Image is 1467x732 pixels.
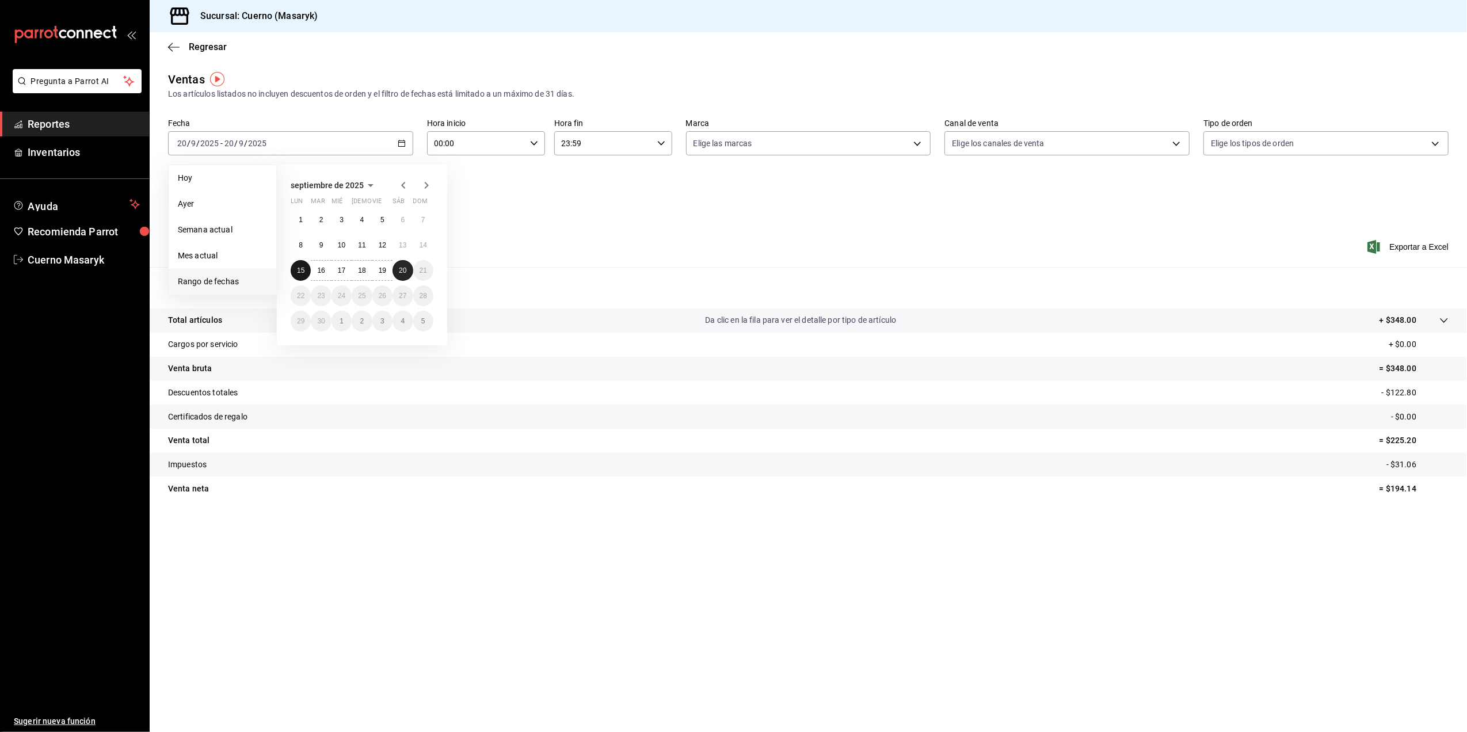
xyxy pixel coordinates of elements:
abbr: 1 de octubre de 2025 [340,317,344,325]
button: 23 de septiembre de 2025 [311,285,331,306]
abbr: 26 de septiembre de 2025 [379,292,386,300]
p: - $122.80 [1382,387,1449,399]
abbr: martes [311,197,325,209]
input: ---- [200,139,219,148]
button: Pregunta a Parrot AI [13,69,142,93]
abbr: 13 de septiembre de 2025 [399,241,406,249]
abbr: 10 de septiembre de 2025 [338,241,345,249]
abbr: 6 de septiembre de 2025 [401,216,405,224]
abbr: lunes [291,197,303,209]
p: Cargos por servicio [168,338,238,350]
input: -- [190,139,196,148]
div: Los artículos listados no incluyen descuentos de orden y el filtro de fechas está limitado a un m... [168,88,1449,100]
button: 22 de septiembre de 2025 [291,285,311,306]
abbr: jueves [352,197,420,209]
button: 27 de septiembre de 2025 [393,285,413,306]
button: Tooltip marker [210,72,224,86]
button: 28 de septiembre de 2025 [413,285,433,306]
abbr: 17 de septiembre de 2025 [338,266,345,274]
p: - $0.00 [1391,411,1449,423]
abbr: 4 de octubre de 2025 [401,317,405,325]
span: Cuerno Masaryk [28,252,140,268]
span: / [196,139,200,148]
abbr: 3 de septiembre de 2025 [340,216,344,224]
span: Sugerir nueva función [14,715,140,727]
abbr: 1 de septiembre de 2025 [299,216,303,224]
span: Ayuda [28,197,125,211]
button: 7 de septiembre de 2025 [413,209,433,230]
input: -- [238,139,244,148]
button: 3 de octubre de 2025 [372,311,393,331]
button: 2 de septiembre de 2025 [311,209,331,230]
abbr: 20 de septiembre de 2025 [399,266,406,274]
p: Impuestos [168,459,207,471]
span: / [244,139,247,148]
button: 21 de septiembre de 2025 [413,260,433,281]
p: + $348.00 [1380,314,1416,326]
label: Canal de venta [944,120,1190,128]
p: Venta neta [168,483,209,495]
p: = $225.20 [1380,434,1449,447]
button: 13 de septiembre de 2025 [393,235,413,256]
abbr: 11 de septiembre de 2025 [358,241,365,249]
abbr: 9 de septiembre de 2025 [319,241,323,249]
input: -- [224,139,234,148]
abbr: 2 de septiembre de 2025 [319,216,323,224]
abbr: 8 de septiembre de 2025 [299,241,303,249]
span: Rango de fechas [178,276,267,288]
p: Resumen [168,281,1449,295]
abbr: 12 de septiembre de 2025 [379,241,386,249]
button: 19 de septiembre de 2025 [372,260,393,281]
span: Semana actual [178,224,267,236]
button: 5 de octubre de 2025 [413,311,433,331]
abbr: 28 de septiembre de 2025 [420,292,427,300]
button: 9 de septiembre de 2025 [311,235,331,256]
abbr: 24 de septiembre de 2025 [338,292,345,300]
button: open_drawer_menu [127,30,136,39]
button: 3 de septiembre de 2025 [331,209,352,230]
span: Mes actual [178,250,267,262]
abbr: 18 de septiembre de 2025 [358,266,365,274]
button: Exportar a Excel [1370,240,1449,254]
button: 2 de octubre de 2025 [352,311,372,331]
abbr: 16 de septiembre de 2025 [317,266,325,274]
abbr: domingo [413,197,428,209]
span: Inventarios [28,144,140,160]
label: Hora fin [554,120,672,128]
abbr: 5 de octubre de 2025 [421,317,425,325]
p: = $194.14 [1380,483,1449,495]
label: Tipo de orden [1203,120,1449,128]
button: 1 de septiembre de 2025 [291,209,311,230]
button: Regresar [168,41,227,52]
abbr: 30 de septiembre de 2025 [317,317,325,325]
p: Total artículos [168,314,222,326]
p: Venta bruta [168,363,212,375]
label: Hora inicio [427,120,545,128]
button: 6 de septiembre de 2025 [393,209,413,230]
button: 24 de septiembre de 2025 [331,285,352,306]
abbr: 2 de octubre de 2025 [360,317,364,325]
button: 11 de septiembre de 2025 [352,235,372,256]
p: + $0.00 [1389,338,1449,350]
abbr: 19 de septiembre de 2025 [379,266,386,274]
button: 8 de septiembre de 2025 [291,235,311,256]
input: -- [177,139,187,148]
p: Descuentos totales [168,387,238,399]
span: Elige las marcas [694,138,752,149]
abbr: viernes [372,197,382,209]
label: Marca [686,120,931,128]
abbr: 27 de septiembre de 2025 [399,292,406,300]
p: Venta total [168,434,209,447]
p: Da clic en la fila para ver el detalle por tipo de artículo [706,314,897,326]
abbr: 15 de septiembre de 2025 [297,266,304,274]
button: 25 de septiembre de 2025 [352,285,372,306]
abbr: 5 de septiembre de 2025 [380,216,384,224]
abbr: 21 de septiembre de 2025 [420,266,427,274]
h3: Sucursal: Cuerno (Masaryk) [191,9,318,23]
button: 1 de octubre de 2025 [331,311,352,331]
abbr: 3 de octubre de 2025 [380,317,384,325]
p: = $348.00 [1380,363,1449,375]
button: 5 de septiembre de 2025 [372,209,393,230]
abbr: 7 de septiembre de 2025 [421,216,425,224]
